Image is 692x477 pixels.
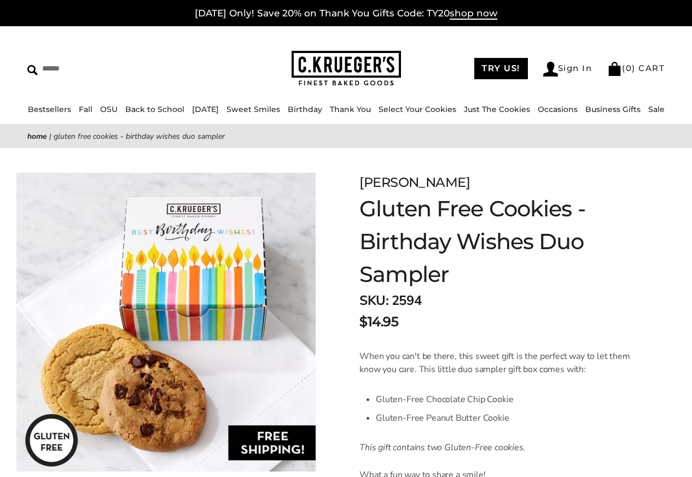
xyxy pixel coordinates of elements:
a: TRY US! [474,58,528,79]
a: Sweet Smiles [226,104,280,114]
img: Bag [607,62,622,76]
em: This gift contains two Gluten-Free cookies. [359,441,525,454]
a: Business Gifts [585,104,641,114]
a: Just The Cookies [464,104,530,114]
a: Home [27,131,47,142]
a: Back to School [125,104,184,114]
input: Search [27,60,173,77]
span: 2594 [392,292,421,309]
a: Occasions [538,104,578,114]
div: [PERSON_NAME] [359,173,637,192]
span: 0 [626,63,632,73]
a: Select Your Cookies [379,104,456,114]
a: Bestsellers [28,104,71,114]
li: Gluten-Free Peanut Butter Cookie [376,409,637,427]
img: Account [543,62,558,76]
nav: breadcrumbs [27,130,665,143]
p: When you can't be there, this sweet gift is the perfect way to let them know you care. This littl... [359,350,637,376]
a: Sign In [543,62,592,76]
img: Gluten Free Cookies - Birthday Wishes Duo Sampler [16,173,316,472]
a: OSU [100,104,118,114]
a: Thank You [330,104,371,114]
span: shop now [450,8,497,20]
a: [DATE] [192,104,219,114]
li: Gluten-Free Chocolate Chip Cookie [376,390,637,409]
a: Sale [648,104,665,114]
span: | [49,131,51,142]
span: $14.95 [359,312,398,332]
img: C.KRUEGER'S [292,51,401,86]
a: (0) CART [607,63,665,73]
strong: SKU: [359,292,388,309]
h1: Gluten Free Cookies - Birthday Wishes Duo Sampler [359,192,637,291]
a: Birthday [288,104,322,114]
a: [DATE] Only! Save 20% on Thank You Gifts Code: TY20shop now [195,8,497,20]
img: Search [27,65,38,75]
span: Gluten Free Cookies - Birthday Wishes Duo Sampler [54,131,225,142]
a: Fall [79,104,92,114]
